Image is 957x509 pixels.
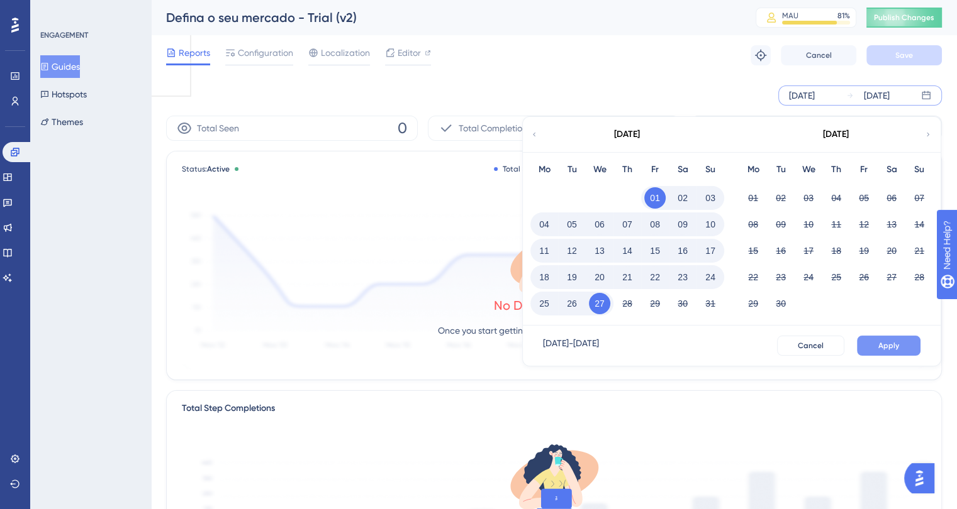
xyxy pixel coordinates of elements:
[561,266,583,288] button: 19
[617,214,638,235] button: 07
[669,162,697,177] div: Sa
[850,162,878,177] div: Fr
[777,336,844,356] button: Cancel
[881,214,902,235] button: 13
[166,9,724,26] div: Defina o seu mercado - Trial (v2)
[909,266,930,288] button: 28
[672,214,693,235] button: 09
[782,11,798,21] div: MAU
[438,323,671,338] p: Once you start getting interactions, they will be listed here
[781,45,856,65] button: Cancel
[857,336,921,356] button: Apply
[530,162,558,177] div: Mo
[589,214,610,235] button: 06
[40,83,87,106] button: Hotspots
[825,214,847,235] button: 11
[878,162,905,177] div: Sa
[770,266,792,288] button: 23
[739,162,767,177] div: Mo
[672,240,693,261] button: 16
[641,162,669,177] div: Fr
[644,187,666,209] button: 01
[534,240,555,261] button: 11
[881,266,902,288] button: 27
[798,240,819,261] button: 17
[534,293,555,314] button: 25
[558,162,586,177] div: Tu
[617,240,638,261] button: 14
[881,240,902,261] button: 20
[494,297,615,314] div: No Data to Show Yet
[874,13,934,23] span: Publish Changes
[853,214,875,235] button: 12
[179,45,210,60] span: Reports
[207,165,230,173] span: Active
[182,164,230,174] span: Status:
[589,240,610,261] button: 13
[825,187,847,209] button: 04
[866,45,942,65] button: Save
[742,240,764,261] button: 15
[613,162,641,177] div: Th
[742,214,764,235] button: 08
[742,293,764,314] button: 29
[825,240,847,261] button: 18
[742,187,764,209] button: 01
[700,214,721,235] button: 10
[561,293,583,314] button: 26
[586,162,613,177] div: We
[617,266,638,288] button: 21
[823,127,849,142] div: [DATE]
[770,240,792,261] button: 16
[909,240,930,261] button: 21
[864,88,890,103] div: [DATE]
[798,266,819,288] button: 24
[644,240,666,261] button: 15
[238,45,293,60] span: Configuration
[909,214,930,235] button: 14
[798,214,819,235] button: 10
[543,336,599,356] div: [DATE] - [DATE]
[905,162,933,177] div: Su
[767,162,795,177] div: Tu
[398,45,421,60] span: Editor
[798,341,824,351] span: Cancel
[825,266,847,288] button: 25
[644,214,666,235] button: 08
[866,8,942,28] button: Publish Changes
[742,266,764,288] button: 22
[40,111,83,133] button: Themes
[182,401,275,416] div: Total Step Completions
[614,127,640,142] div: [DATE]
[770,214,792,235] button: 09
[398,118,407,138] span: 0
[700,240,721,261] button: 17
[644,293,666,314] button: 29
[795,162,822,177] div: We
[561,240,583,261] button: 12
[822,162,850,177] div: Th
[853,266,875,288] button: 26
[878,341,899,351] span: Apply
[321,45,370,60] span: Localization
[806,50,832,60] span: Cancel
[534,266,555,288] button: 18
[881,187,902,209] button: 06
[617,293,638,314] button: 28
[40,30,88,40] div: ENGAGEMENT
[644,266,666,288] button: 22
[197,121,239,136] span: Total Seen
[672,187,693,209] button: 02
[672,266,693,288] button: 23
[853,240,875,261] button: 19
[909,187,930,209] button: 07
[770,293,792,314] button: 30
[697,162,724,177] div: Su
[770,187,792,209] button: 02
[895,50,913,60] span: Save
[837,11,850,21] div: 81 %
[561,214,583,235] button: 05
[853,187,875,209] button: 05
[700,293,721,314] button: 31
